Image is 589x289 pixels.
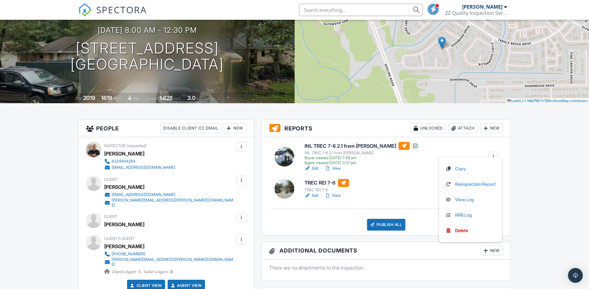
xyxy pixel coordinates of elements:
[79,120,254,137] h3: People
[104,182,144,192] div: [PERSON_NAME]
[445,196,496,203] a: View Log
[127,143,147,148] span: (requested)
[305,193,318,199] a: Edit
[104,198,235,208] a: [PERSON_NAME][EMAIL_ADDRESS][PERSON_NAME][DOMAIN_NAME]
[438,36,446,49] img: Marker
[448,123,478,133] div: Attach
[112,165,175,170] div: [EMAIL_ADDRESS][DOMAIN_NAME]
[112,198,235,208] div: [PERSON_NAME][EMAIL_ADDRESS][PERSON_NAME][DOMAIN_NAME]
[196,96,214,101] span: bathrooms
[104,220,144,229] div: [PERSON_NAME]
[305,160,418,165] div: Agent viewed [DATE] 3:37 pm
[305,155,418,160] div: Buyer viewed [DATE] 7:48 am
[224,123,246,133] div: New
[112,270,141,274] span: Client's Agent -
[305,188,349,193] div: TREC REI 7-6
[160,123,221,133] div: Disable Client CC Email
[445,212,496,219] a: RRB Log
[305,165,318,172] a: Edit
[112,192,175,197] div: [EMAIL_ADDRESS][DOMAIN_NAME]
[269,264,503,271] p: There are no attachments to this inspection.
[445,165,496,172] a: Copy
[445,181,496,188] a: Reinspection Report
[305,142,418,150] h6: INL TREC 7-6 2.1 from [PERSON_NAME]
[104,214,117,219] span: Client
[104,257,235,267] a: [PERSON_NAME][EMAIL_ADDRESS][PERSON_NAME][DOMAIN_NAME]
[104,236,134,241] span: Client's Agent
[305,142,418,165] a: INL TREC 7-6 2.1 from [PERSON_NAME] INL TREC 7-6 2.1 from [PERSON_NAME] Buyer viewed [DATE] 7:48 ...
[104,149,144,158] div: [PERSON_NAME]
[299,4,423,16] input: Search everything...
[480,123,503,133] div: New
[170,270,173,274] strong: 0
[96,3,147,16] span: SPECTORA
[146,96,159,101] span: Lot Size
[411,123,446,133] div: Unlocked
[104,242,144,251] a: [PERSON_NAME]
[112,252,145,257] div: [PHONE_NUMBER]
[305,151,418,155] div: INL TREC 7-6 2.1 from [PERSON_NAME]
[462,4,502,10] div: [PERSON_NAME]
[568,268,583,283] div: Open Intercom Messenger
[262,242,511,260] h3: Additional Documents
[262,120,511,137] h3: Reports
[541,99,587,103] a: © OpenStreetMap contributors
[133,96,140,101] span: slab
[325,193,341,199] a: View
[160,95,173,101] div: 5828
[70,40,224,73] h1: [STREET_ADDRESS] [GEOGRAPHIC_DATA]
[112,257,235,267] div: [PERSON_NAME][EMAIL_ADDRESS][PERSON_NAME][DOMAIN_NAME]
[113,96,122,101] span: sq. ft.
[104,164,175,171] a: [EMAIL_ADDRESS][DOMAIN_NAME]
[101,95,112,101] div: 1619
[325,165,341,172] a: View
[522,99,523,103] span: |
[83,95,95,101] div: 2019
[104,143,126,148] span: Inspector
[104,192,235,198] a: [EMAIL_ADDRESS][DOMAIN_NAME]
[78,8,147,21] a: SPECTORA
[170,283,202,289] a: Agent View
[75,96,82,101] span: Built
[104,158,175,164] a: 8324454294
[480,246,503,256] div: New
[129,283,162,289] a: Client View
[174,96,181,101] span: sq.ft.
[187,95,195,101] div: 3.0
[445,227,496,234] a: Delete
[524,99,540,103] a: © MapTiler
[445,10,507,16] div: ZZ Quality Inspection Services
[104,251,235,257] a: [PHONE_NUMBER]
[367,219,406,231] div: Publish All
[305,179,349,187] h6: TREC REI 7-6
[98,26,197,34] h3: [DATE] 8:00 am - 12:30 pm
[139,270,140,274] strong: 1
[104,177,117,182] span: Client
[305,179,349,193] a: TREC REI 7-6 TREC REI 7-6
[144,270,173,274] span: Seller's Agent -
[507,99,521,103] a: Leaflet
[455,227,468,234] div: Delete
[112,159,135,164] div: 8324454294
[78,3,92,17] img: The Best Home Inspection Software - Spectora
